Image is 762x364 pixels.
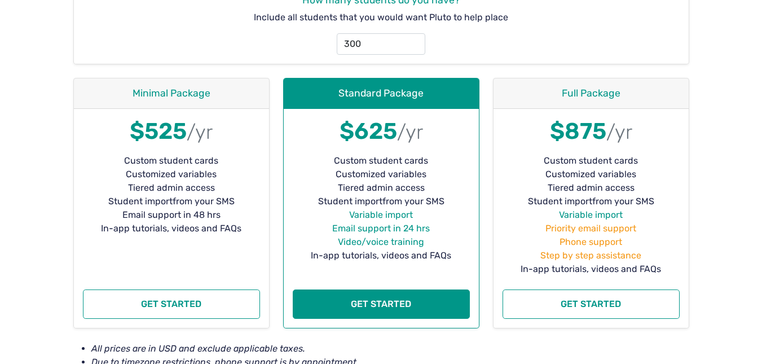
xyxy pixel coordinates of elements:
li: Email support in 48 hrs [83,208,260,222]
li: All prices are in USD and exclude applicable taxes. [91,342,689,356]
li: In-app tutorials, videos and FAQs [293,249,470,262]
li: Tiered admin access [83,181,260,195]
li: Priority email support [503,222,680,235]
li: Student import [293,195,470,208]
li: Tiered admin access [503,181,680,195]
li: Tiered admin access [293,181,470,195]
h1: $625 [293,118,470,145]
h4: Standard Package [293,87,470,99]
li: Variable import [503,208,680,222]
span: from your SMS [382,195,444,208]
small: /yr [606,120,632,144]
li: In-app tutorials, videos and FAQs [83,222,260,235]
h4: Full Package [503,87,680,99]
li: Student import [503,195,680,208]
small: /yr [397,120,423,144]
li: Email support in 24 hrs [293,222,470,235]
h4: Minimal Package [83,87,260,99]
li: In-app tutorials, videos and FAQs [503,262,680,276]
li: Custom student cards [293,154,470,168]
small: /yr [187,120,213,144]
li: Customized variables [293,168,470,181]
button: Get started [503,290,680,319]
h1: $875 [503,118,680,145]
li: Customized variables [503,168,680,181]
li: Student import [83,195,260,208]
li: Step by step assistance [503,249,680,262]
li: Customized variables [83,168,260,181]
li: Custom student cards [83,154,260,168]
h1: $525 [83,118,260,145]
button: Get started [293,290,470,319]
li: Variable import [293,208,470,222]
button: Get started [83,290,260,319]
span: from your SMS [173,195,235,208]
span: from your SMS [592,195,654,208]
li: Custom student cards [503,154,680,168]
li: Phone support [503,235,680,249]
li: Video/voice training [293,235,470,249]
